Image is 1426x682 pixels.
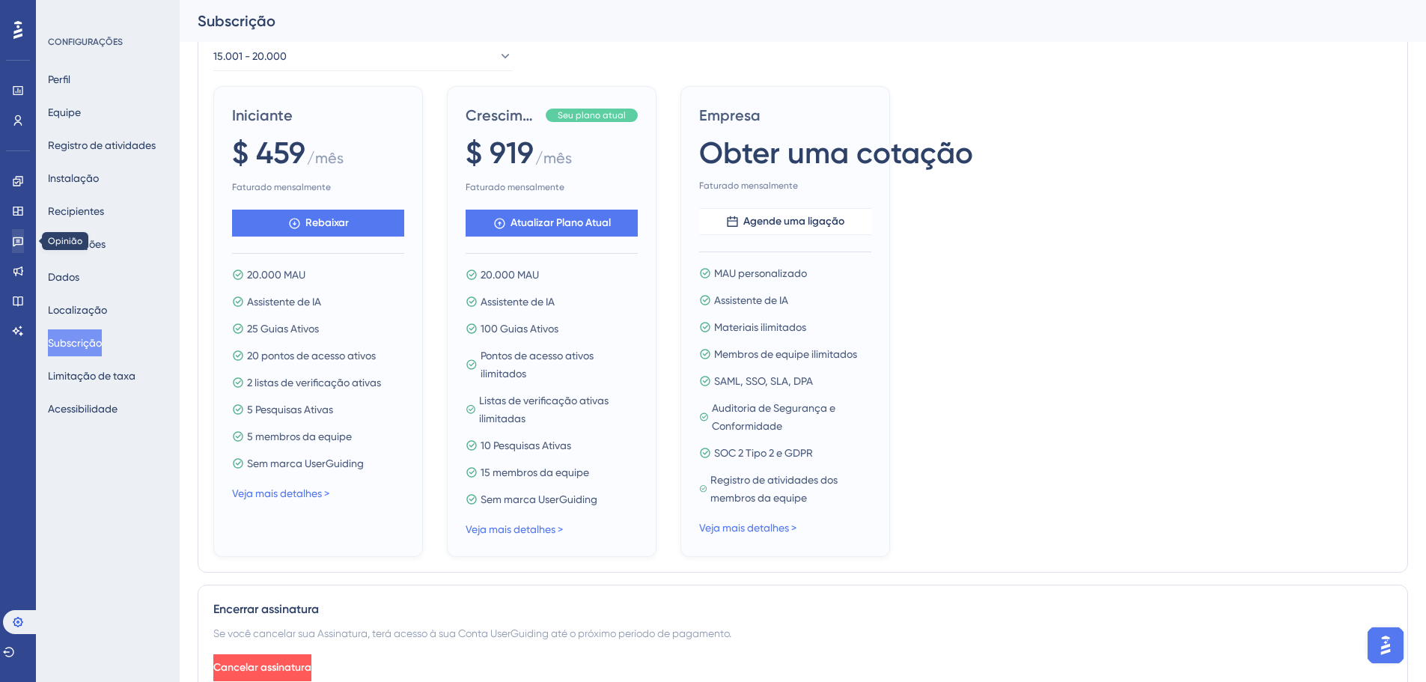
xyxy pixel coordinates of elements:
font: 15.001 - 20.000 [213,50,287,62]
font: 10 Pesquisas Ativas [481,439,571,451]
font: 15 membros da equipe [481,466,589,478]
font: 20.000 MAU [247,269,305,281]
font: Equipe [48,106,81,118]
font: Registro de atividades dos membros da equipe [710,474,838,504]
font: Obter uma cotação [699,135,973,171]
font: mês [543,149,572,167]
font: Membros de equipe ilimitados [714,348,857,360]
font: Empresa [699,106,761,124]
font: Instalação [48,172,99,184]
font: Faturado mensalmente [466,182,564,192]
font: Sem marca UserGuiding [247,457,364,469]
font: Limitação de taxa [48,370,135,382]
button: Limitação de taxa [48,362,135,389]
font: Cancelar assinatura [213,661,311,674]
font: Faturado mensalmente [232,182,331,192]
button: Recipientes [48,198,104,225]
font: Acessibilidade [48,403,118,415]
font: 5 Pesquisas Ativas [247,404,333,415]
font: 20.000 MAU [481,269,539,281]
font: $ 919 [466,135,534,171]
button: Equipe [48,99,81,126]
font: SAML, SSO, SLA, DPA [714,375,813,387]
button: Localização [48,296,107,323]
font: Integrações [48,238,106,250]
button: Subscrição [48,329,102,356]
button: Rebaixar [232,210,404,237]
font: Auditoria de Segurança e Conformidade [712,402,835,432]
font: Agende uma ligação [743,215,844,228]
font: Subscrição [198,12,275,30]
button: Acessibilidade [48,395,118,422]
font: Veja mais detalhes > [232,487,329,499]
font: Encerrar assinatura [213,602,319,616]
font: Veja mais detalhes > [466,523,563,535]
font: SOC 2 Tipo 2 e GDPR [714,447,813,459]
font: 100 Guias Ativos [481,323,558,335]
font: Veja mais detalhes > [699,522,796,534]
font: Localização [48,304,107,316]
font: Crescimento [466,106,555,124]
font: Registro de atividades [48,139,156,151]
font: Perfil [48,73,70,85]
button: 15.001 - 20.000 [213,41,513,71]
button: Agende uma ligação [699,208,871,235]
font: 5 membros da equipe [247,430,352,442]
font: mês [315,149,344,167]
font: Materiais ilimitados [714,321,806,333]
font: Assistente de IA [247,296,321,308]
font: / [535,149,543,167]
font: Assistente de IA [481,296,555,308]
font: Se você cancelar sua Assinatura, terá acesso à sua Conta UserGuiding até o próximo período de pag... [213,627,731,639]
font: Iniciante [232,106,293,124]
font: Listas de verificação ativas ilimitadas [479,395,609,424]
button: Dados [48,264,79,290]
font: $ 459 [232,135,305,171]
font: Subscrição [48,337,102,349]
button: Cancelar assinatura [213,654,311,681]
font: / [307,149,315,167]
font: Sem marca UserGuiding [481,493,597,505]
button: Registro de atividades [48,132,156,159]
iframe: Iniciador do Assistente de IA do UserGuiding [1363,623,1408,668]
font: MAU personalizado [714,267,807,279]
button: Integrações [48,231,106,258]
font: Dados [48,271,79,283]
font: Assistente de IA [714,294,788,306]
font: CONFIGURAÇÕES [48,37,123,47]
font: Faturado mensalmente [699,180,798,191]
font: Atualizar Plano Atual [511,216,611,229]
font: 25 Guias Ativos [247,323,319,335]
font: Recipientes [48,205,104,217]
button: Perfil [48,66,70,93]
font: 20 pontos de acesso ativos [247,350,376,362]
button: Atualizar Plano Atual [466,210,638,237]
font: Rebaixar [305,216,349,229]
font: 2 listas de verificação ativas [247,377,381,389]
button: Instalação [48,165,99,192]
font: Seu plano atual [558,110,626,121]
font: Pontos de acesso ativos ilimitados [481,350,594,380]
